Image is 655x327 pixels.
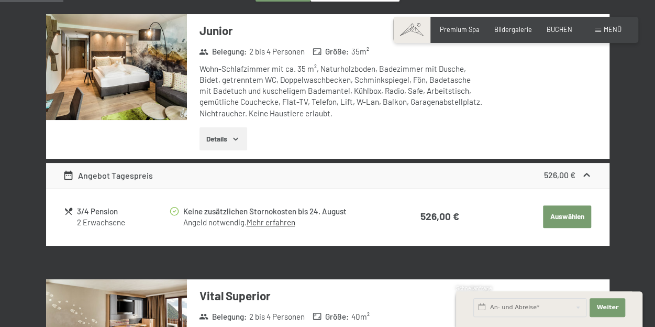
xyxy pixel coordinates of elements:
[77,205,169,217] div: 3/4 Pension
[420,210,459,222] strong: 526,00 €
[351,311,370,322] span: 40 m²
[543,170,575,180] strong: 526,00 €
[199,23,483,39] h3: Junior
[249,46,304,57] span: 2 bis 4 Personen
[199,288,483,304] h3: Vital Superior
[313,46,349,57] strong: Größe :
[596,303,618,312] span: Weiter
[547,25,572,34] a: BUCHEN
[199,127,247,150] button: Details
[604,25,621,34] span: Menü
[63,169,153,182] div: Angebot Tagespreis
[440,25,480,34] a: Premium Spa
[249,311,304,322] span: 2 bis 4 Personen
[456,285,492,291] span: Schnellanfrage
[46,163,609,188] div: Angebot Tagespreis526,00 €
[77,217,169,228] div: 2 Erwachsene
[183,217,379,228] div: Angeld notwendig.
[199,311,247,322] strong: Belegung :
[543,205,591,228] button: Auswählen
[494,25,532,34] a: Bildergalerie
[313,311,349,322] strong: Größe :
[590,298,625,317] button: Weiter
[351,46,369,57] span: 35 m²
[199,63,483,119] div: Wohn-Schlafzimmer mit ca. 35 m², Naturholzboden, Badezimmer mit Dusche, Bidet, getrenntem WC, Dop...
[199,46,247,57] strong: Belegung :
[246,217,295,227] a: Mehr erfahren
[46,14,187,120] img: mss_renderimg.php
[183,205,379,217] div: Keine zusätzlichen Stornokosten bis 24. August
